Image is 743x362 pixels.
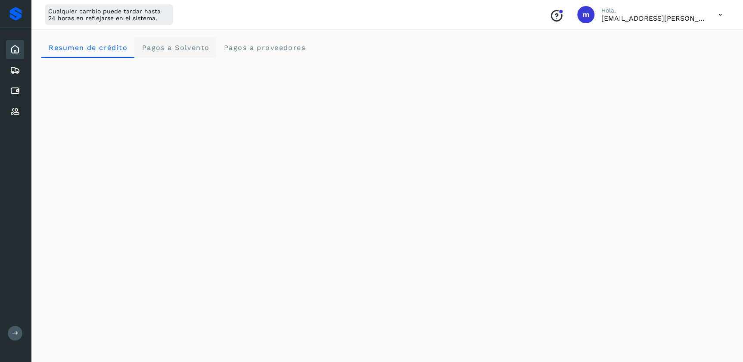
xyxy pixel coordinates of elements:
div: Inicio [6,40,24,59]
span: Pagos a Solvento [141,44,209,52]
div: Proveedores [6,102,24,121]
span: Resumen de crédito [48,44,127,52]
div: Embarques [6,61,24,80]
span: Pagos a proveedores [223,44,305,52]
div: Cuentas por pagar [6,81,24,100]
p: Hola, [601,7,705,14]
div: Cualquier cambio puede tardar hasta 24 horas en reflejarse en el sistema. [45,4,173,25]
p: mlozano@joffroy.com [601,14,705,22]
